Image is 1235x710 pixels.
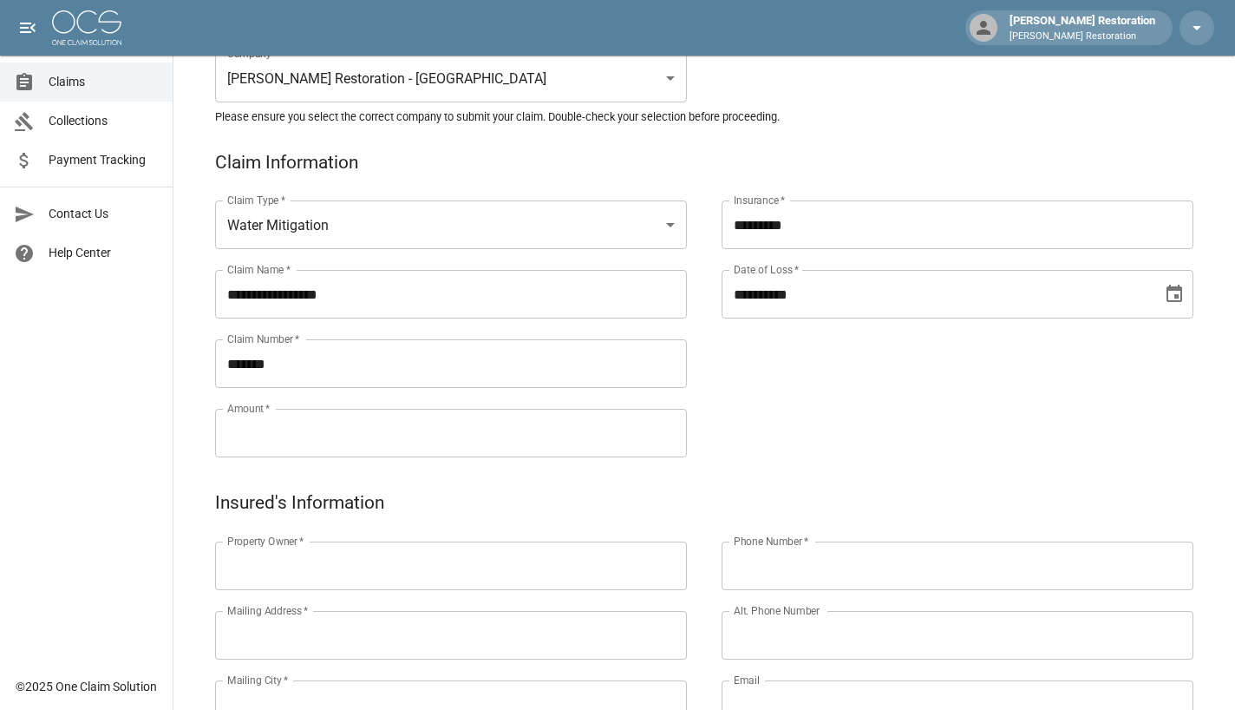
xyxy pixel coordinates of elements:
[215,109,1193,124] h5: Please ensure you select the correct company to submit your claim. Double-check your selection be...
[1003,12,1162,43] div: [PERSON_NAME] Restoration
[49,205,159,223] span: Contact Us
[734,534,808,549] label: Phone Number
[734,193,785,207] label: Insurance
[49,112,159,130] span: Collections
[227,401,271,416] label: Amount
[734,603,820,618] label: Alt. Phone Number
[227,193,285,207] label: Claim Type
[10,10,45,45] button: open drawer
[227,262,291,277] label: Claim Name
[734,262,799,277] label: Date of Loss
[227,603,308,618] label: Mailing Address
[227,673,289,687] label: Mailing City
[215,54,687,102] div: [PERSON_NAME] Restoration - [GEOGRAPHIC_DATA]
[734,673,760,687] label: Email
[49,244,159,262] span: Help Center
[227,534,304,549] label: Property Owner
[49,151,159,169] span: Payment Tracking
[49,73,159,91] span: Claims
[215,201,687,249] div: Water Mitigation
[1157,277,1192,312] button: Choose date, selected date is Sep 5, 2025
[52,10,121,45] img: ocs-logo-white-transparent.png
[1010,30,1155,44] p: [PERSON_NAME] Restoration
[227,332,299,346] label: Claim Number
[16,678,157,695] div: © 2025 One Claim Solution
